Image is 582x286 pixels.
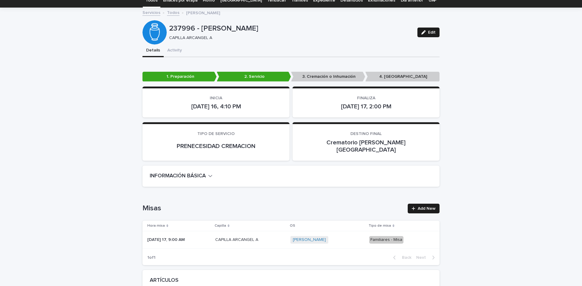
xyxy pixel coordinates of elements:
[142,204,404,213] h1: Misas
[369,236,403,244] div: Familiares - Misa
[215,222,226,229] p: Capilla
[388,255,414,260] button: Back
[164,44,186,57] button: Activity
[142,44,164,57] button: Details
[414,255,440,260] button: Next
[150,173,206,179] h2: INFORMACIÓN BÁSICA
[416,255,430,260] span: Next
[142,250,160,265] p: 1 of 1
[300,103,432,110] p: [DATE] 17, 2:00 PM
[357,96,375,100] span: FINALIZA
[147,236,186,242] p: [DATE] 17, 9:00 AM
[147,222,165,229] p: Hora misa
[142,72,217,82] p: 1. Preparación
[142,9,160,16] a: Servicios
[169,24,413,33] p: 237996 - [PERSON_NAME]
[167,9,179,16] a: Todos
[408,204,440,213] a: Add New
[417,28,440,37] button: Edit
[217,72,291,82] p: 2. Servicio
[210,96,222,100] span: INICIA
[398,255,411,260] span: Back
[290,222,295,229] p: OS
[293,237,326,242] a: [PERSON_NAME]
[186,9,220,16] p: [PERSON_NAME]
[150,173,212,179] button: INFORMACIÓN BÁSICA
[142,231,440,249] tr: [DATE] 17, 9:00 AM[DATE] 17, 9:00 AM CAPILLA ARCANGEL ACAPILLA ARCANGEL A [PERSON_NAME] Familiare...
[369,222,391,229] p: Tipo de misa
[300,139,432,153] p: Crematorio [PERSON_NAME][GEOGRAPHIC_DATA]
[150,103,282,110] p: [DATE] 16, 4:10 PM
[169,35,410,41] p: CAPILLA ARCANGEL A
[365,72,440,82] p: 4. [GEOGRAPHIC_DATA]
[291,72,365,82] p: 3. Cremación o Inhumación
[150,143,282,150] p: PRENECESIDAD CREMACION
[428,30,436,35] span: Edit
[150,277,179,284] h2: ARTÍCULOS
[197,132,235,136] span: TIPO DE SERVICIO
[418,206,436,211] span: Add New
[215,236,259,242] p: CAPILLA ARCANGEL A
[350,132,382,136] span: DESTINO FINAL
